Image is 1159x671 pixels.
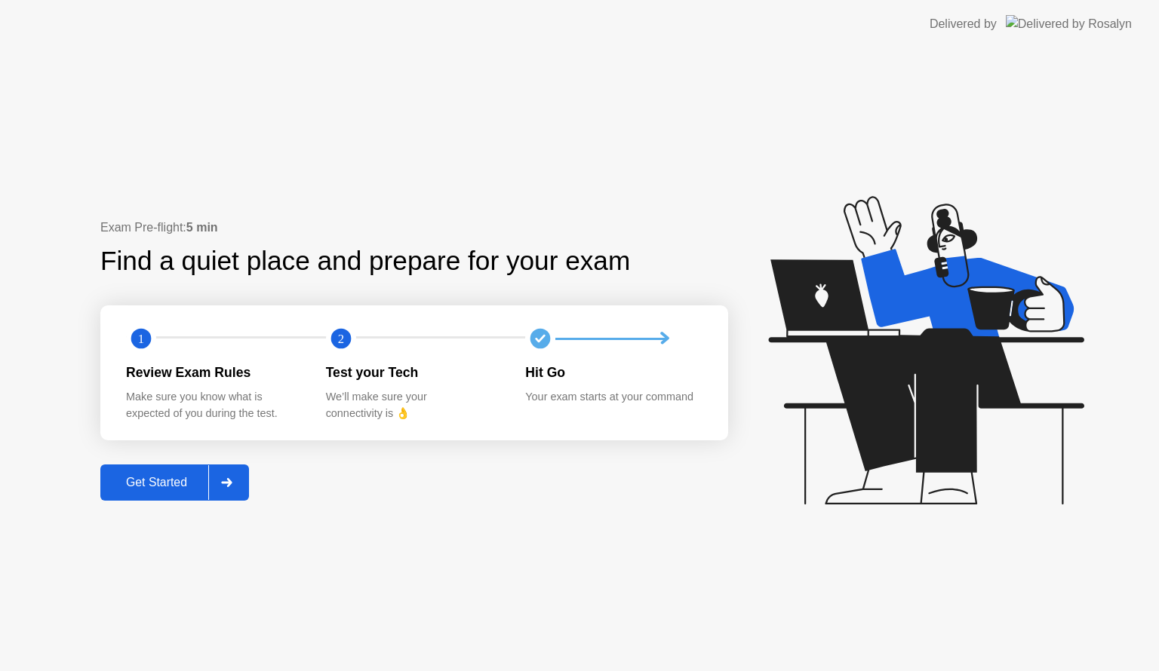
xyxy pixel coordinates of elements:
div: Get Started [105,476,208,489]
div: Find a quiet place and prepare for your exam [100,241,632,281]
text: 2 [338,332,344,346]
div: Hit Go [525,363,701,382]
div: Make sure you know what is expected of you during the test. [126,389,302,421]
text: 1 [138,332,144,346]
div: Review Exam Rules [126,363,302,382]
div: Delivered by [930,15,997,33]
b: 5 min [186,221,218,234]
div: Your exam starts at your command [525,389,701,406]
button: Get Started [100,464,249,501]
div: We’ll make sure your connectivity is 👌 [326,389,502,421]
img: Delivered by Rosalyn [1006,15,1132,32]
div: Exam Pre-flight: [100,219,728,237]
div: Test your Tech [326,363,502,382]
